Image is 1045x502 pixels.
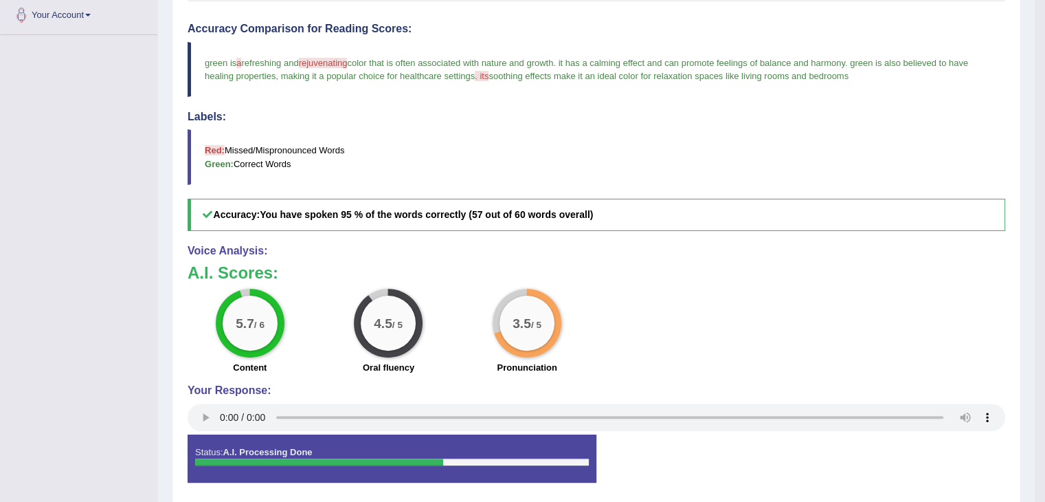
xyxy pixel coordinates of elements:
[188,129,1005,184] blockquote: Missed/Mispronounced Words Correct Words
[299,58,348,68] span: rejuvenating
[205,58,236,68] span: green is
[188,111,1005,123] h4: Labels:
[241,58,298,68] span: refreshing and
[254,319,265,329] small: / 6
[281,71,475,81] span: making it a popular choice for healthcare settings
[236,58,241,68] span: a
[223,447,312,457] strong: A.I. Processing Done
[205,145,225,155] b: Red:
[188,199,1005,231] h5: Accuracy:
[392,319,403,329] small: / 5
[260,209,593,220] b: You have spoken 95 % of the words correctly (57 out of 60 words overall)
[374,316,393,331] big: 4.5
[845,58,848,68] span: .
[276,71,278,81] span: ,
[188,263,278,282] b: A.I. Scores:
[188,23,1005,35] h4: Accuracy Comparison for Reading Scores:
[205,58,971,81] span: green is also believed to have healing properties
[488,71,849,81] span: soothing effects make it an ideal color for relaxation spaces like living rooms and bedrooms
[559,58,845,68] span: it has a calming effect and can promote feelings of balance and harmony
[553,58,556,68] span: .
[513,316,531,331] big: 3.5
[205,159,234,169] b: Green:
[188,435,596,483] div: Status:
[475,71,488,81] span: . its
[188,384,1005,397] h4: Your Response:
[188,245,1005,257] h4: Voice Analysis:
[347,58,553,68] span: color that is often associated with nature and growth
[497,361,557,374] label: Pronunciation
[363,361,414,374] label: Oral fluency
[233,361,267,374] label: Content
[236,316,254,331] big: 5.7
[531,319,541,329] small: / 5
